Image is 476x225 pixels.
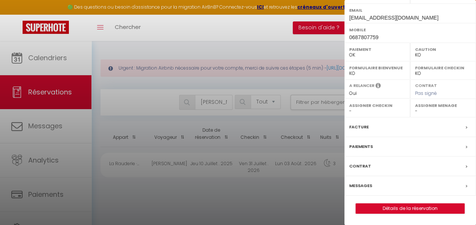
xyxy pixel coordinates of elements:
[415,64,471,71] label: Formulaire Checkin
[349,34,379,40] span: 0687807759
[349,46,405,53] label: Paiement
[349,15,438,21] span: [EMAIL_ADDRESS][DOMAIN_NAME]
[349,82,374,89] label: A relancer
[376,82,381,91] i: Sélectionner OUI si vous souhaiter envoyer les séquences de messages post-checkout
[356,203,465,214] button: Détails de la réservation
[349,182,372,190] label: Messages
[415,90,437,96] span: Pas signé
[349,6,471,14] label: Email
[349,26,471,33] label: Mobile
[349,143,373,151] label: Paiements
[349,64,405,71] label: Formulaire Bienvenue
[349,123,369,131] label: Facture
[349,102,405,109] label: Assigner Checkin
[356,204,464,213] a: Détails de la réservation
[349,162,371,170] label: Contrat
[415,102,471,109] label: Assigner Menage
[415,82,437,87] label: Contrat
[415,46,471,53] label: Caution
[6,3,29,26] button: Ouvrir le widget de chat LiveChat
